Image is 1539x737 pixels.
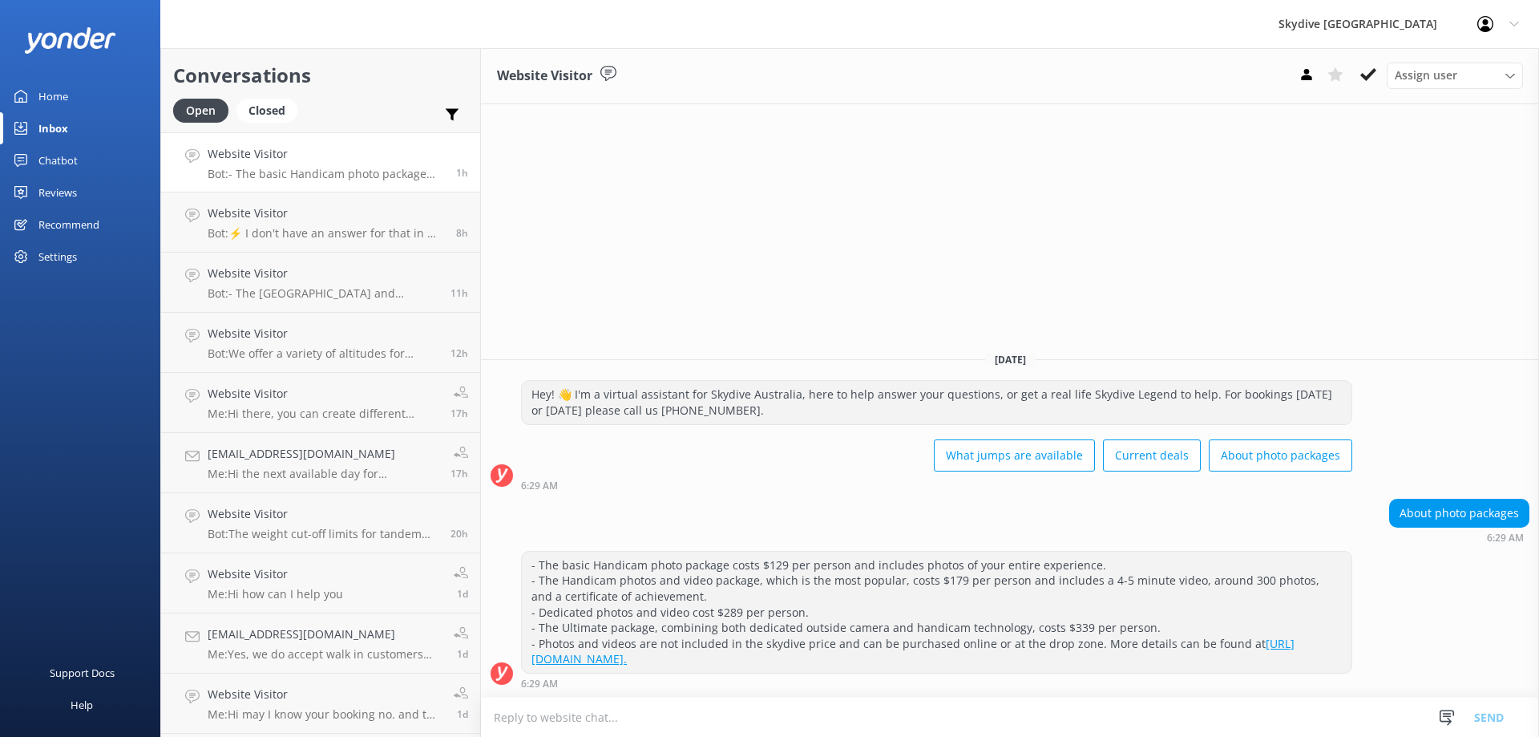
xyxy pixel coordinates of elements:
a: Website VisitorBot:⚡ I don't have an answer for that in my knowledge base. Please try and rephras... [161,192,480,253]
div: Aug 21 2025 06:29am (UTC +10:00) Australia/Brisbane [1389,532,1529,543]
a: Closed [236,101,305,119]
span: [DATE] [985,353,1036,366]
div: Open [173,99,228,123]
span: Aug 20 2025 07:35am (UTC +10:00) Australia/Brisbane [457,707,468,721]
p: Bot: We offer a variety of altitudes for skydiving, with all dropzones providing jumps up to 15,0... [208,346,438,361]
span: Aug 20 2025 09:04pm (UTC +10:00) Australia/Brisbane [450,286,468,300]
div: Inbox [38,112,68,144]
h4: Website Visitor [208,325,438,342]
strong: 6:29 AM [521,679,558,689]
div: Support Docs [50,657,115,689]
div: - The basic Handicam photo package costs $129 per person and includes photos of your entire exper... [522,552,1351,673]
p: Me: Yes, we do accept walk in customers depending on the availability of the day. But we recommen... [208,647,442,662]
div: About photo packages [1390,500,1529,527]
strong: 6:29 AM [521,481,558,491]
h4: Website Visitor [208,145,444,163]
span: Aug 20 2025 11:33am (UTC +10:00) Australia/Brisbane [450,527,468,541]
p: Bot: - The basic Handicam photo package costs $129 per person and includes photos of your entire ... [208,167,444,181]
div: Aug 21 2025 06:29am (UTC +10:00) Australia/Brisbane [521,480,1352,491]
a: Website VisitorBot:- The basic Handicam photo package costs $129 per person and includes photos o... [161,132,480,192]
div: Home [38,80,68,112]
span: Aug 20 2025 02:26pm (UTC +10:00) Australia/Brisbane [450,407,468,420]
div: Aug 21 2025 06:29am (UTC +10:00) Australia/Brisbane [521,678,1352,689]
button: What jumps are available [934,439,1095,472]
p: Bot: The weight cut-off limits for tandem skydiving vary by drop zone and by day, but at most dro... [208,527,438,541]
h4: [EMAIL_ADDRESS][DOMAIN_NAME] [208,445,438,463]
h4: Website Visitor [208,385,438,403]
a: Website VisitorBot:- The [GEOGRAPHIC_DATA] and [GEOGRAPHIC_DATA] skydiving locations in [GEOGRAPH... [161,253,480,313]
button: About photo packages [1209,439,1352,472]
span: Aug 20 2025 07:48am (UTC +10:00) Australia/Brisbane [457,647,468,661]
img: yonder-white-logo.png [24,27,116,54]
p: Bot: - The [GEOGRAPHIC_DATA] and [GEOGRAPHIC_DATA] skydiving locations in [GEOGRAPHIC_DATA] are n... [208,286,438,301]
p: Me: Hi the next available day for [PERSON_NAME][GEOGRAPHIC_DATA] with local pick up service will ... [208,467,438,481]
span: Aug 21 2025 12:06am (UTC +10:00) Australia/Brisbane [456,226,468,240]
strong: 6:29 AM [1487,533,1524,543]
h2: Conversations [173,60,468,91]
a: [URL][DOMAIN_NAME]. [531,636,1295,667]
h4: Website Visitor [208,265,438,282]
div: Hey! 👋 I'm a virtual assistant for Skydive Australia, here to help answer your questions, or get ... [522,381,1351,423]
span: Aug 21 2025 06:29am (UTC +10:00) Australia/Brisbane [456,166,468,180]
span: Aug 20 2025 07:51am (UTC +10:00) Australia/Brisbane [457,587,468,601]
div: Help [71,689,93,721]
div: Reviews [38,176,77,209]
span: Assign user [1395,67,1457,84]
span: Aug 20 2025 02:17pm (UTC +10:00) Australia/Brisbane [450,467,468,480]
div: Chatbot [38,144,78,176]
a: Website VisitorMe:Hi may I know your booking no. and the correct transfer option?1d [161,674,480,734]
a: Open [173,101,236,119]
a: [EMAIL_ADDRESS][DOMAIN_NAME]Me:Yes, we do accept walk in customers depending on the availability ... [161,613,480,674]
h4: [EMAIL_ADDRESS][DOMAIN_NAME] [208,626,442,643]
h3: Website Visitor [497,66,592,87]
div: Assign User [1387,63,1523,88]
h4: Website Visitor [208,204,444,222]
p: Me: Hi how can I help you [208,587,343,601]
p: Bot: ⚡ I don't have an answer for that in my knowledge base. Please try and rephrase your questio... [208,226,444,241]
a: [EMAIL_ADDRESS][DOMAIN_NAME]Me:Hi the next available day for [PERSON_NAME][GEOGRAPHIC_DATA] with ... [161,433,480,493]
a: Website VisitorBot:We offer a variety of altitudes for skydiving, with all dropzones providing ju... [161,313,480,373]
div: Closed [236,99,297,123]
h4: Website Visitor [208,686,442,703]
p: Me: Hi may I know your booking no. and the correct transfer option? [208,707,442,722]
h4: Website Visitor [208,565,343,583]
h4: Website Visitor [208,505,438,523]
a: Website VisitorBot:The weight cut-off limits for tandem skydiving vary by drop zone and by day, b... [161,493,480,553]
p: Me: Hi there, you can create different booking numbers. We can link you together in the system. M... [208,407,438,421]
div: Settings [38,241,77,273]
button: Current deals [1103,439,1201,472]
a: Website VisitorMe:Hi there, you can create different booking numbers. We can link you together in... [161,373,480,433]
span: Aug 20 2025 08:14pm (UTC +10:00) Australia/Brisbane [450,346,468,360]
a: Website VisitorMe:Hi how can I help you1d [161,553,480,613]
div: Recommend [38,209,99,241]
